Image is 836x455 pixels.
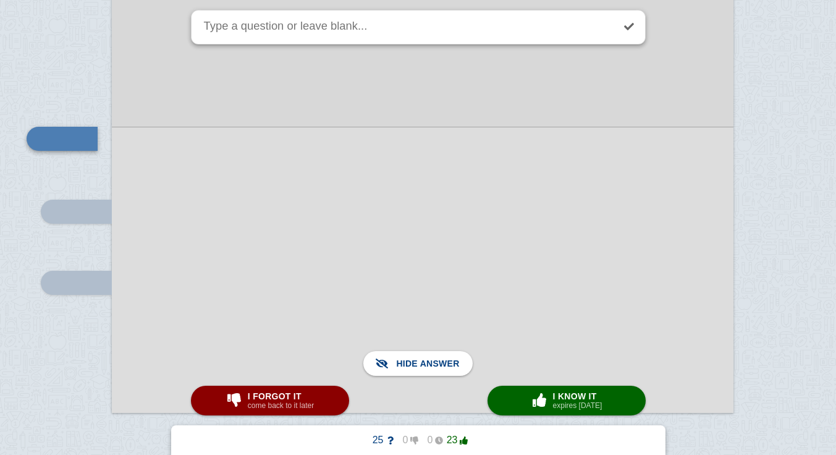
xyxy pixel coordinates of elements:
button: Hide answer [363,351,472,376]
span: 23 [443,435,468,446]
span: 0 [418,435,443,446]
button: I forgot itcome back to it later [191,386,349,415]
span: 0 [394,435,418,446]
button: 250023 [359,430,478,450]
span: 25 [369,435,394,446]
small: come back to it later [248,401,314,410]
span: I know it [553,391,602,401]
button: I know itexpires [DATE] [488,386,646,415]
small: expires [DATE] [553,401,602,410]
span: I forgot it [248,391,314,401]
